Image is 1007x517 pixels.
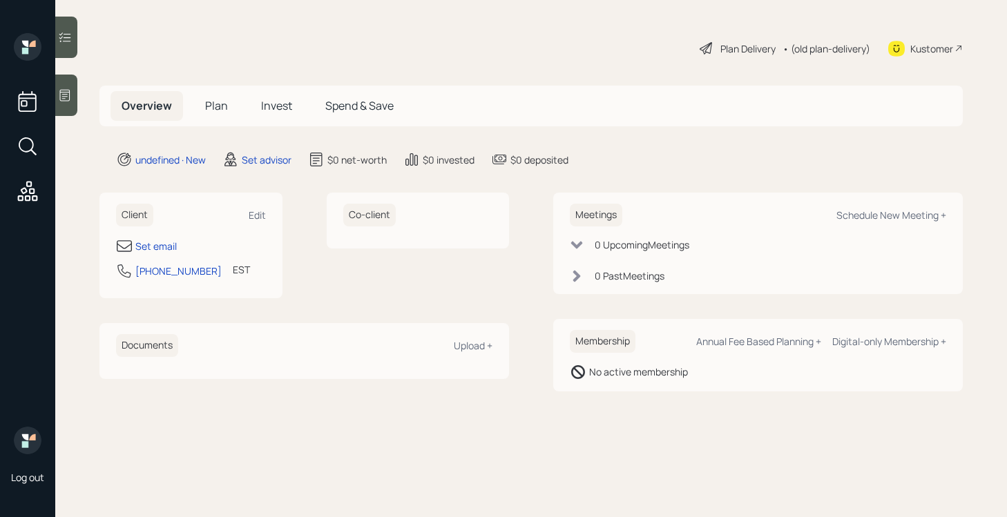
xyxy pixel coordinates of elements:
[454,339,492,352] div: Upload +
[11,471,44,484] div: Log out
[116,334,178,357] h6: Documents
[325,98,394,113] span: Spend & Save
[233,262,250,277] div: EST
[261,98,292,113] span: Invest
[910,41,953,56] div: Kustomer
[327,153,387,167] div: $0 net-worth
[423,153,474,167] div: $0 invested
[205,98,228,113] span: Plan
[510,153,568,167] div: $0 deposited
[135,153,206,167] div: undefined · New
[14,427,41,454] img: retirable_logo.png
[720,41,776,56] div: Plan Delivery
[242,153,291,167] div: Set advisor
[832,335,946,348] div: Digital-only Membership +
[595,269,664,283] div: 0 Past Meeting s
[135,239,177,253] div: Set email
[783,41,870,56] div: • (old plan-delivery)
[249,208,266,222] div: Edit
[696,335,821,348] div: Annual Fee Based Planning +
[570,330,635,353] h6: Membership
[589,364,688,379] div: No active membership
[116,204,153,226] h6: Client
[343,204,396,226] h6: Co-client
[595,237,689,252] div: 0 Upcoming Meeting s
[135,264,222,278] div: [PHONE_NUMBER]
[570,204,622,226] h6: Meetings
[836,208,946,222] div: Schedule New Meeting +
[122,98,172,113] span: Overview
